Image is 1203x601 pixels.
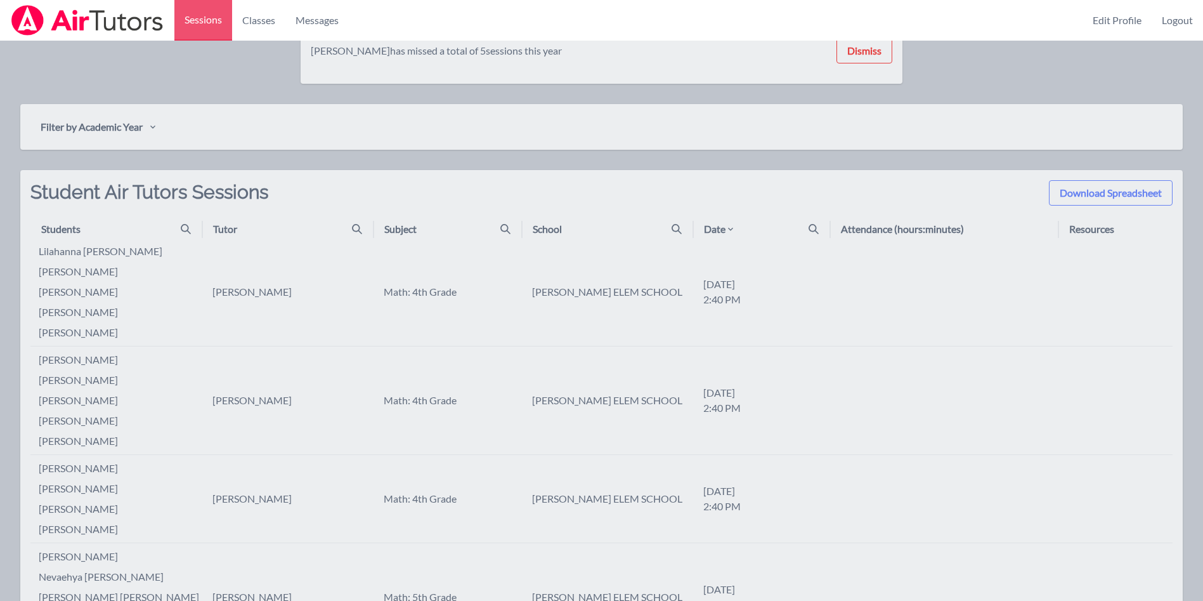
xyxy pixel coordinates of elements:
[39,501,202,517] li: [PERSON_NAME]
[202,238,374,347] td: [PERSON_NAME]
[693,455,830,543] td: [DATE] 2:40 PM
[30,180,268,221] h2: Student Air Tutors Sessions
[213,221,237,237] div: Tutor
[39,325,202,340] li: [PERSON_NAME]
[39,549,202,564] li: [PERSON_NAME]
[39,433,202,449] li: [PERSON_NAME]
[39,373,202,388] li: [PERSON_NAME]
[522,455,693,543] td: [PERSON_NAME] ELEM SCHOOL
[522,347,693,455] td: [PERSON_NAME] ELEM SCHOOL
[311,43,562,58] div: [PERSON_NAME] has missed a total of 5 sessions this year
[30,114,166,140] button: Filter by Academic Year
[39,305,202,320] li: [PERSON_NAME]
[39,264,202,279] li: [PERSON_NAME]
[693,238,830,347] td: [DATE] 2:40 PM
[836,38,892,63] button: Dismiss
[384,221,417,237] div: Subject
[39,569,202,584] li: nevaehya [PERSON_NAME]
[296,13,339,28] span: Messages
[202,347,374,455] td: [PERSON_NAME]
[374,347,522,455] td: Math: 4th Grade
[841,221,964,237] div: Attendance (hours:minutes)
[10,5,164,36] img: Airtutors Logo
[39,284,202,300] li: [PERSON_NAME]
[39,461,202,476] li: [PERSON_NAME]
[704,221,736,237] div: Date
[693,347,830,455] td: [DATE] 2:40 PM
[39,352,202,367] li: [PERSON_NAME]
[374,455,522,543] td: Math: 4th Grade
[41,221,81,237] div: Students
[533,221,562,237] div: School
[1049,180,1173,206] button: Download Spreadsheet
[39,244,202,259] li: lilahanna [PERSON_NAME]
[202,455,374,543] td: [PERSON_NAME]
[1069,221,1114,237] div: Resources
[374,238,522,347] td: Math: 4th Grade
[39,481,202,496] li: [PERSON_NAME]
[522,238,693,347] td: [PERSON_NAME] ELEM SCHOOL
[39,413,202,428] li: [PERSON_NAME]
[39,393,202,408] li: [PERSON_NAME]
[39,522,202,537] li: [PERSON_NAME]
